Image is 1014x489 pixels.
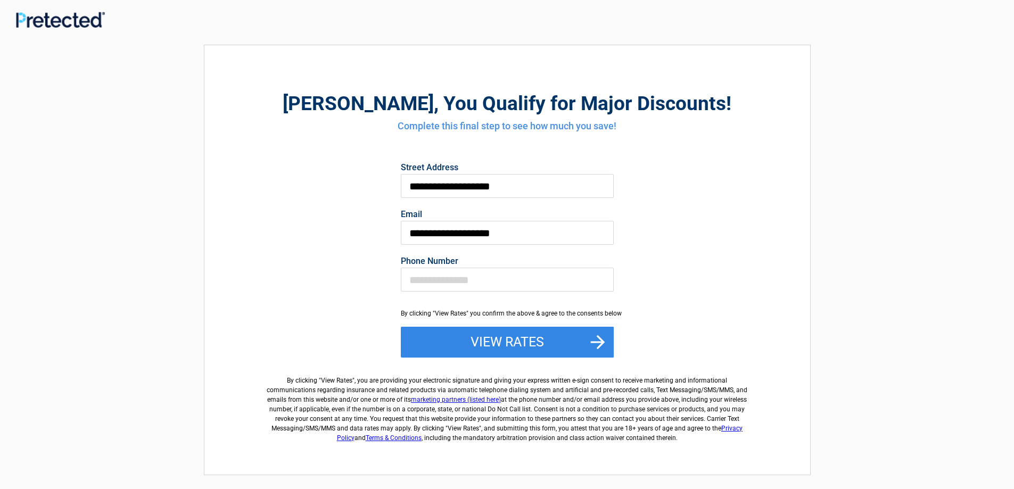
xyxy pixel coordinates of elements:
[401,309,614,318] div: By clicking "View Rates" you confirm the above & agree to the consents below
[401,163,614,172] label: Street Address
[16,12,105,28] img: Main Logo
[401,210,614,219] label: Email
[263,367,752,443] label: By clicking " ", you are providing your electronic signature and giving your express written e-si...
[366,434,422,442] a: Terms & Conditions
[321,377,352,384] span: View Rates
[337,425,743,442] a: Privacy Policy
[263,90,752,117] h2: , You Qualify for Major Discounts!
[401,327,614,358] button: View Rates
[283,92,434,115] span: [PERSON_NAME]
[263,119,752,133] h4: Complete this final step to see how much you save!
[411,396,501,403] a: marketing partners (listed here)
[401,257,614,266] label: Phone Number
